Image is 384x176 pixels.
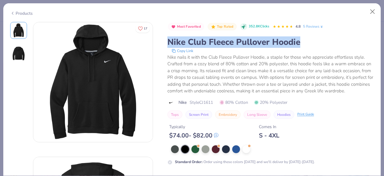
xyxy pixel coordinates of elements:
[217,25,234,28] span: Top Rated
[259,124,279,130] div: Comes In
[367,6,378,17] button: Close
[297,112,314,117] div: Print Guide
[215,110,241,119] button: Embroidery
[178,99,187,106] span: Nike
[171,24,176,29] img: Most Favorited sort
[254,99,287,106] span: 20% Polyester
[167,110,182,119] button: Tops
[175,159,202,164] strong: Standard Order :
[274,110,294,119] button: Hoodies
[295,24,301,29] span: 4.8
[208,23,236,31] button: Badge Button
[135,24,150,33] button: Like
[220,99,248,106] span: 80% Cotton
[259,132,279,139] div: S - 4XL
[168,23,204,31] button: Badge Button
[211,24,216,29] img: Top Rated sort
[244,110,271,119] button: Long Sleeve
[33,22,153,142] img: Front
[169,124,218,130] div: Typically
[11,23,26,38] img: Front
[11,46,26,60] img: Back
[177,25,201,28] span: Most Favorited
[167,36,374,48] div: Nike Club Fleece Pullover Hoodie
[10,10,33,17] div: Products
[175,159,315,165] div: Order using these colors [DATE] and we'll deliver by [DATE]-[DATE].
[190,99,213,106] span: Style CJ1611
[170,48,195,54] button: copy to clipboard
[185,110,212,119] button: Screen Print
[303,24,324,29] a: 5 Reviews
[167,54,374,94] div: Nike nails it with the Club Fleece Pullover Hoodie, a staple for those who appreciate effortless ...
[273,22,293,32] div: 4.8 Stars
[169,132,218,139] div: $ 74.00 - $ 82.00
[167,100,175,105] img: brand logo
[249,24,269,29] span: 352.8K Clicks
[144,27,147,30] span: 17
